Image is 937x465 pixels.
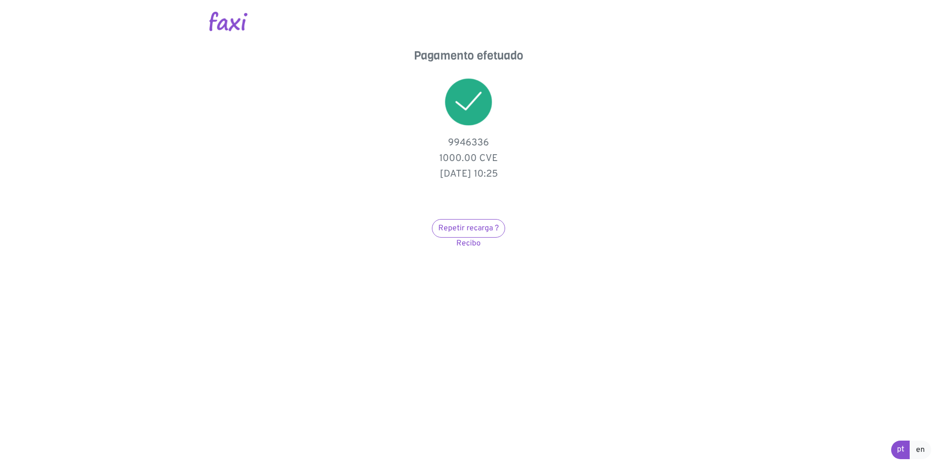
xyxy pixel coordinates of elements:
a: en [910,441,931,459]
h5: 1000.00 CVE [371,153,566,164]
img: success [445,79,492,125]
a: Recibo [456,239,481,248]
a: Repetir recarga ? [432,219,505,238]
h5: 9946336 [371,137,566,149]
h4: Pagamento efetuado [371,49,566,63]
a: pt [891,441,910,459]
h5: [DATE] 10:25 [371,168,566,180]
